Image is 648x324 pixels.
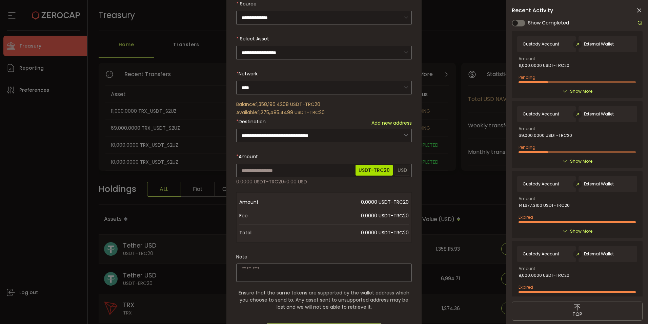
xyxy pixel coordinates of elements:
span: Custody Account [523,182,559,186]
span: External Wallet [584,252,614,256]
span: Balance: [236,101,256,108]
span: Expired [519,214,533,220]
span: 1,358,196.4208 USDT-TRC20 [256,101,320,108]
iframe: Chat Widget [614,291,648,324]
span: Fee [239,209,293,222]
span: Show Completed [528,19,569,26]
span: ≈ [284,178,286,185]
span: 0.0000 USDT-TRC20 [293,209,409,222]
span: 0.00 USD [286,178,307,185]
span: 141,677.3100 USDT-TRC20 [519,203,570,208]
span: Custody Account [523,112,559,116]
span: Amount [239,195,293,209]
span: 11,000.0000 USDT-TRC20 [519,63,569,68]
span: 0.0000 USDT-TRC20 [293,195,409,209]
span: Custody Account [523,252,559,256]
span: Show More [570,88,592,95]
span: Network [239,70,258,77]
span: Amount [519,127,535,131]
span: Pending [519,74,535,80]
span: Amount [239,153,258,160]
span: Amount [519,197,535,201]
span: USD [394,165,410,176]
span: USDT-TRC20 [356,165,393,176]
span: Show More [570,158,592,165]
span: Available: [236,109,258,116]
span: TOP [572,311,582,318]
span: 1,275,485.4499 USDT-TRC20 [258,109,325,116]
span: Amount [519,57,535,61]
span: 0.0000 USDT-TRC20 [236,178,284,185]
span: 0.0000 USDT-TRC20 [293,226,409,239]
span: Add new address [371,120,412,127]
span: 9,000.0000 USDT-TRC20 [519,273,569,278]
span: Custody Account [523,42,559,47]
span: Total [239,226,293,239]
span: Pending [519,144,535,150]
span: Expired [519,284,533,290]
span: External Wallet [584,182,614,186]
span: External Wallet [584,42,614,47]
label: Note [236,253,247,260]
span: 69,000.0000 USDT-TRC20 [519,133,572,138]
span: External Wallet [584,112,614,116]
span: Recent Activity [512,8,553,13]
span: Ensure that the same tokens are supported by the wallet address which you choose to send to. Any ... [236,289,412,311]
span: Destination [239,118,266,125]
span: Amount [519,267,535,271]
span: Show More [570,228,592,235]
